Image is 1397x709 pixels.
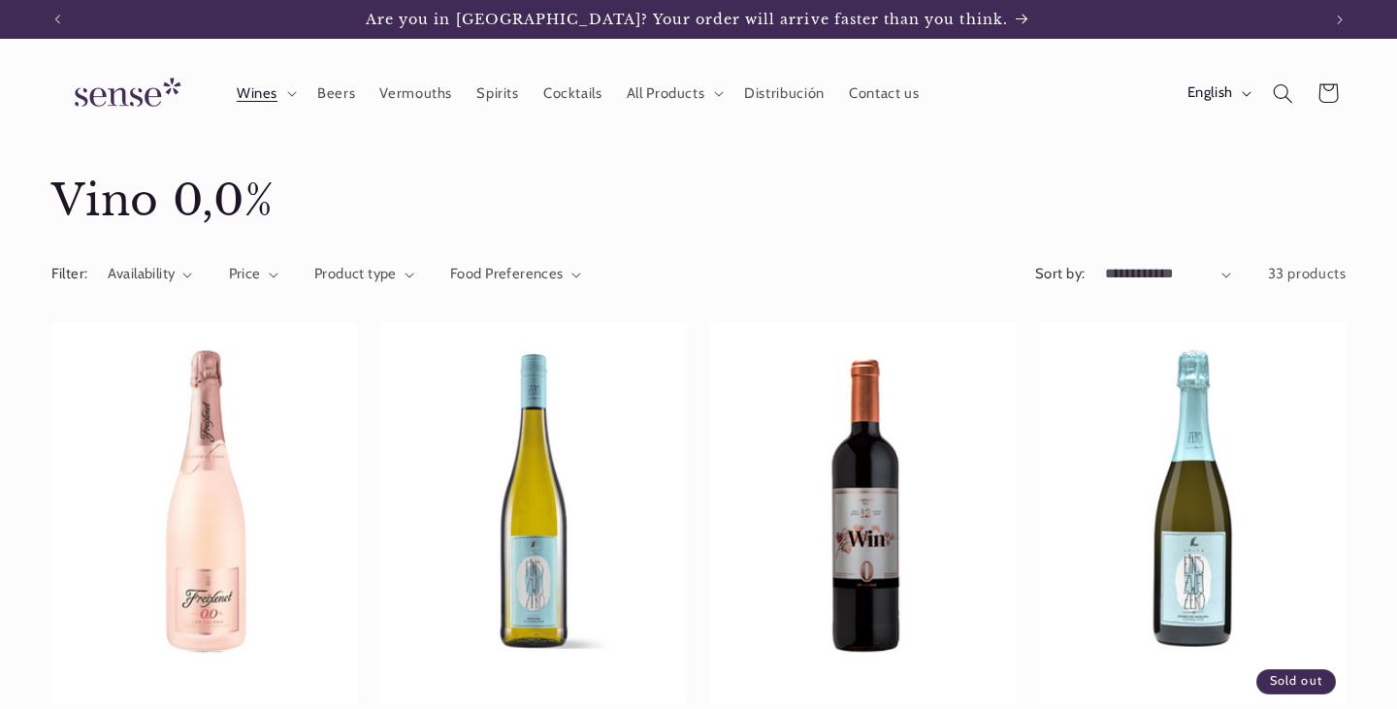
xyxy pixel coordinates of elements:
[1035,265,1085,282] label: Sort by:
[229,265,261,282] span: Price
[229,264,278,285] summary: Price
[543,84,602,103] span: Cocktails
[317,84,355,103] span: Beers
[51,66,197,121] img: Sense
[108,264,192,285] summary: Availability (0 selected)
[44,58,205,129] a: Sense
[849,84,919,103] span: Contact us
[51,264,88,285] h2: Filter:
[379,84,452,103] span: Vermouths
[1268,265,1347,282] span: 33 products
[1260,71,1305,115] summary: Search
[627,84,705,103] span: All Products
[314,265,397,282] span: Product type
[224,72,305,114] summary: Wines
[51,174,1347,229] h1: Vino 0,0%
[366,11,1008,28] span: Are you in [GEOGRAPHIC_DATA]? Your order will arrive faster than you think.
[744,84,825,103] span: Distribución
[732,72,837,114] a: Distribución
[1175,74,1260,113] button: English
[836,72,931,114] a: Contact us
[450,264,581,285] summary: Food Preferences (0 selected)
[614,72,732,114] summary: All Products
[314,264,414,285] summary: Product type (0 selected)
[450,265,564,282] span: Food Preferences
[531,72,614,114] a: Cocktails
[476,84,518,103] span: Spirits
[465,72,532,114] a: Spirits
[108,265,175,282] span: Availability
[237,84,277,103] span: Wines
[368,72,465,114] a: Vermouths
[1187,82,1233,104] span: English
[305,72,367,114] a: Beers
